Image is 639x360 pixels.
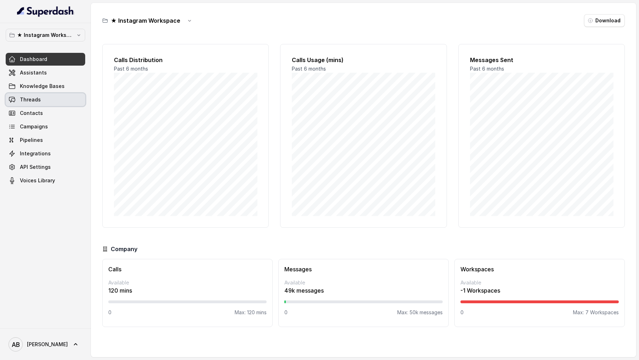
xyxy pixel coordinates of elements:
[108,286,267,295] p: 120 mins
[17,6,74,17] img: light.svg
[111,16,180,25] h3: ★ Instagram Workspace
[111,245,137,253] h3: Company
[20,177,55,184] span: Voices Library
[284,265,443,273] h3: Messages
[108,309,111,316] p: 0
[6,134,85,146] a: Pipelines
[6,66,85,79] a: Assistants
[114,56,257,64] h2: Calls Distribution
[460,309,464,316] p: 0
[584,14,625,27] button: Download
[292,66,326,72] span: Past 6 months
[235,309,267,316] p: Max: 120 mins
[6,161,85,173] a: API Settings
[6,93,85,106] a: Threads
[6,334,85,354] a: [PERSON_NAME]
[6,80,85,93] a: Knowledge Bases
[114,66,148,72] span: Past 6 months
[6,53,85,66] a: Dashboard
[470,56,613,64] h2: Messages Sent
[397,309,443,316] p: Max: 50k messages
[27,341,68,348] span: [PERSON_NAME]
[108,279,267,286] p: Available
[20,96,41,103] span: Threads
[20,56,47,63] span: Dashboard
[108,265,267,273] h3: Calls
[284,279,443,286] p: Available
[20,110,43,117] span: Contacts
[6,120,85,133] a: Campaigns
[6,147,85,160] a: Integrations
[20,83,65,90] span: Knowledge Bases
[20,164,51,171] span: API Settings
[6,107,85,120] a: Contacts
[573,309,619,316] p: Max: 7 Workspaces
[460,286,619,295] p: -1 Workspaces
[20,123,48,130] span: Campaigns
[20,69,47,76] span: Assistants
[12,341,20,348] text: AB
[6,174,85,187] a: Voices Library
[460,279,619,286] p: Available
[17,31,74,39] p: ★ Instagram Workspace
[20,137,43,144] span: Pipelines
[6,29,85,41] button: ★ Instagram Workspace
[292,56,435,64] h2: Calls Usage (mins)
[284,286,443,295] p: 49k messages
[20,150,51,157] span: Integrations
[284,309,288,316] p: 0
[460,265,619,273] h3: Workspaces
[470,66,504,72] span: Past 6 months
